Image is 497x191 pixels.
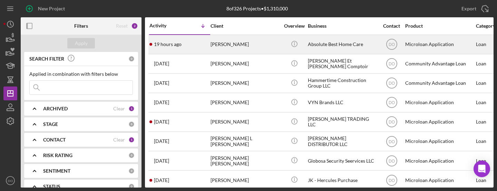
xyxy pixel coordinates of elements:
div: [PERSON_NAME] Et [PERSON_NAME] Comptoir [308,55,377,73]
text: DO [389,178,395,183]
div: New Project [38,2,65,16]
div: Export [461,2,476,16]
text: DO [389,158,395,163]
div: [PERSON_NAME] [211,35,280,54]
text: DO [8,179,13,183]
div: Reset [116,23,128,29]
b: RISK RATING [43,153,72,158]
text: DO [389,81,395,86]
div: Microloan Application [405,152,474,170]
div: 0 [128,121,135,127]
time: 2025-08-19 16:42 [154,80,169,86]
div: [PERSON_NAME] DISTRIBUTOR LLC [308,132,377,151]
button: New Project [21,2,72,16]
div: 0 [128,152,135,158]
div: 1 [128,137,135,143]
div: Microloan Application [405,93,474,112]
div: Contact [379,23,405,29]
div: [PERSON_NAME] [211,171,280,189]
time: 2025-07-01 22:25 [154,119,169,125]
time: 2025-06-19 14:26 [154,178,169,183]
div: Clear [113,106,125,111]
text: DO [389,42,395,47]
div: 2 [131,22,138,29]
div: Activity [149,23,180,28]
div: 0 [128,183,135,190]
button: DO [3,174,17,188]
div: [PERSON_NAME] [211,55,280,73]
div: Open Intercom Messenger [474,161,490,177]
div: JK - Hercules Purchase [308,171,377,189]
div: Microloan Application [405,113,474,131]
time: 2025-07-01 21:06 [154,138,169,144]
button: Export [455,2,494,16]
div: [PERSON_NAME] [211,74,280,92]
b: STATUS [43,184,60,189]
div: Business [308,23,377,29]
text: DO [389,100,395,105]
b: STAGE [43,121,58,127]
b: Filters [74,23,88,29]
div: Community Advantage Loan [405,55,474,73]
time: 2025-06-20 09:24 [154,158,169,164]
div: Community Advantage Loan [405,74,474,92]
div: 0 [128,56,135,62]
div: Product [405,23,474,29]
div: Hammertime Construction Group LLC [308,74,377,92]
button: Apply [67,38,95,48]
time: 2025-08-28 01:38 [154,42,182,47]
div: [PERSON_NAME] [PERSON_NAME] [211,152,280,170]
div: VYN Brands LLC [308,93,377,112]
text: DO [389,139,395,144]
div: Globosa Security Seervices LLC [308,152,377,170]
div: Clear [113,137,125,143]
time: 2025-08-24 17:50 [154,61,169,66]
b: CONTACT [43,137,66,143]
b: SEARCH FILTER [29,56,64,62]
div: [PERSON_NAME] [211,93,280,112]
text: DO [389,62,395,66]
div: [PERSON_NAME] [211,113,280,131]
div: [PERSON_NAME] TRADING LLC [308,113,377,131]
div: Microloan Application [405,35,474,54]
div: 8 of 326 Projects • $1,310,000 [226,6,288,11]
time: 2025-08-16 21:03 [154,100,169,105]
div: Microloan Application [405,171,474,189]
div: 0 [128,168,135,174]
div: 1 [128,106,135,112]
div: Overview [281,23,307,29]
div: Absolute Best Home Care [308,35,377,54]
div: Microloan Application [405,132,474,151]
b: ARCHIVED [43,106,68,111]
div: [PERSON_NAME] L [PERSON_NAME] [211,132,280,151]
div: Client [211,23,280,29]
div: Apply [75,38,88,48]
text: DO [389,120,395,125]
div: Applied in combination with filters below [29,71,133,77]
b: SENTIMENT [43,168,70,174]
